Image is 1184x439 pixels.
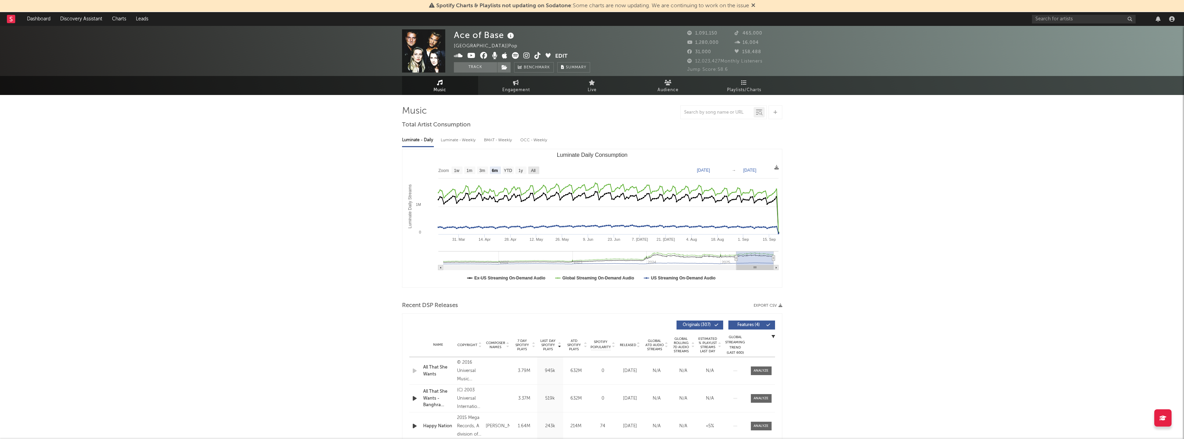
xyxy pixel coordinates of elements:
[632,237,648,241] text: 7. [DATE]
[513,368,535,374] div: 3.79M
[514,62,554,73] a: Benchmark
[583,237,593,241] text: 9. Jun
[727,86,761,94] span: Playlists/Charts
[618,368,642,374] div: [DATE]
[433,86,446,94] span: Music
[402,149,782,287] svg: Luminate Daily Consumption
[697,168,710,173] text: [DATE]
[479,168,485,173] text: 3m
[565,423,587,430] div: 214M
[531,168,535,173] text: All
[402,76,478,95] a: Music
[645,395,668,402] div: N/A
[687,59,763,64] span: 12,023,427 Monthly Listeners
[681,323,713,327] span: Originals ( 307 )
[557,62,590,73] button: Summary
[518,168,523,173] text: 1y
[486,422,510,430] div: [PERSON_NAME]
[591,395,615,402] div: 0
[677,321,723,330] button: Originals(307)
[436,3,571,9] span: Spotify Charts & Playlists not updating on Sodatone
[566,66,586,69] span: Summary
[555,52,568,61] button: Edit
[484,134,513,146] div: BMAT - Weekly
[22,12,55,26] a: Dashboard
[454,168,459,173] text: 1w
[698,337,717,353] span: Estimated % Playlist Streams Last Day
[529,237,543,241] text: 12. May
[645,423,668,430] div: N/A
[687,31,717,36] span: 1,091,150
[402,134,434,146] div: Luminate - Daily
[645,368,668,374] div: N/A
[706,76,782,95] a: Playlists/Charts
[423,364,454,378] a: All That She Wants
[492,168,497,173] text: 6m
[55,12,107,26] a: Discovery Assistant
[407,184,412,228] text: Luminate Daily Streams
[539,339,557,351] span: Last Day Spotify Plays
[474,276,546,280] text: Ex-US Streaming On-Demand Audio
[457,386,482,411] div: (C) 2003 Universal International Music B.V.
[419,230,421,234] text: 0
[423,388,454,409] a: All That She Wants - Banghra Version
[725,335,746,355] div: Global Streaming Trend (Last 60D)
[728,321,775,330] button: Features(4)
[565,395,587,402] div: 632M
[733,323,765,327] span: Features ( 4 )
[565,368,587,374] div: 632M
[438,168,449,173] text: Zoom
[504,168,512,173] text: YTD
[735,40,759,45] span: 16,004
[656,237,675,241] text: 21. [DATE]
[423,423,454,430] a: Happy Nation
[591,423,615,430] div: 74
[618,423,642,430] div: [DATE]
[131,12,153,26] a: Leads
[539,368,561,374] div: 945k
[658,86,679,94] span: Audience
[672,337,691,353] span: Global Rolling 7D Audio Streams
[590,340,611,350] span: Spotify Popularity
[457,414,482,439] div: 2015 Mega Records, A division of Playground Music Scandinavia AB
[645,339,664,351] span: Global ATD Audio Streams
[651,276,716,280] text: US Streaming On-Demand Audio
[562,276,634,280] text: Global Streaming On-Demand Audio
[416,202,421,207] text: 1M
[555,237,569,241] text: 26. May
[732,168,736,173] text: →
[513,423,535,430] div: 1.64M
[454,29,516,41] div: Ace of Base
[520,134,548,146] div: OCC - Weekly
[107,12,131,26] a: Charts
[554,76,630,95] a: Live
[743,168,756,173] text: [DATE]
[539,423,561,430] div: 243k
[513,395,535,402] div: 3.37M
[457,343,477,347] span: Copyright
[457,359,482,383] div: © 2016 Universal Music [GEOGRAPHIC_DATA]
[754,304,782,308] button: Export CSV
[588,86,597,94] span: Live
[735,31,762,36] span: 465,000
[478,76,554,95] a: Engagement
[452,237,465,241] text: 31. Mar
[687,67,728,72] span: Jump Score: 58.6
[618,395,642,402] div: [DATE]
[486,341,505,349] span: Composer Names
[687,40,719,45] span: 1,280,000
[423,342,454,347] div: Name
[672,395,695,402] div: N/A
[504,237,516,241] text: 28. Apr
[513,339,531,351] span: 7 Day Spotify Plays
[686,237,697,241] text: 4. Aug
[591,368,615,374] div: 0
[738,237,749,241] text: 1. Sep
[607,237,620,241] text: 23. Jun
[698,368,721,374] div: N/A
[698,423,721,430] div: <5%
[466,168,472,173] text: 1m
